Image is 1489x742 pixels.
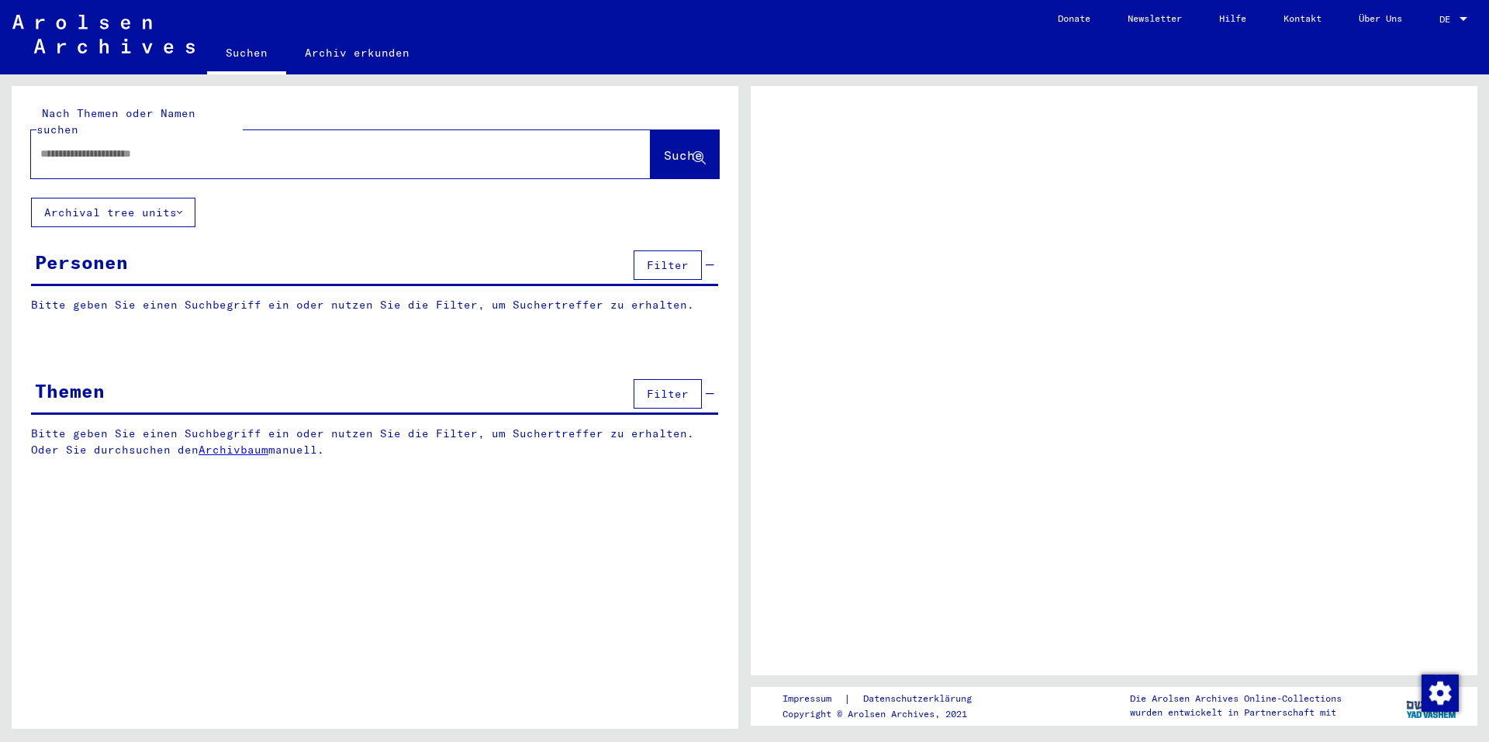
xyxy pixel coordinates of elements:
[1422,675,1459,712] img: Zustimmung ändern
[286,34,428,71] a: Archiv erkunden
[664,147,703,163] span: Suche
[783,691,990,707] div: |
[1439,14,1456,25] span: DE
[783,707,990,721] p: Copyright © Arolsen Archives, 2021
[851,691,990,707] a: Datenschutzerklärung
[647,258,689,272] span: Filter
[207,34,286,74] a: Suchen
[783,691,844,707] a: Impressum
[1130,706,1342,720] p: wurden entwickelt in Partnerschaft mit
[651,130,719,178] button: Suche
[634,379,702,409] button: Filter
[31,198,195,227] button: Archival tree units
[31,297,718,313] p: Bitte geben Sie einen Suchbegriff ein oder nutzen Sie die Filter, um Suchertreffer zu erhalten.
[1403,686,1461,725] img: yv_logo.png
[1130,692,1342,706] p: Die Arolsen Archives Online-Collections
[647,387,689,401] span: Filter
[634,250,702,280] button: Filter
[31,426,719,458] p: Bitte geben Sie einen Suchbegriff ein oder nutzen Sie die Filter, um Suchertreffer zu erhalten. O...
[36,106,195,136] mat-label: Nach Themen oder Namen suchen
[12,15,195,53] img: Arolsen_neg.svg
[35,377,105,405] div: Themen
[199,443,268,457] a: Archivbaum
[35,248,128,276] div: Personen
